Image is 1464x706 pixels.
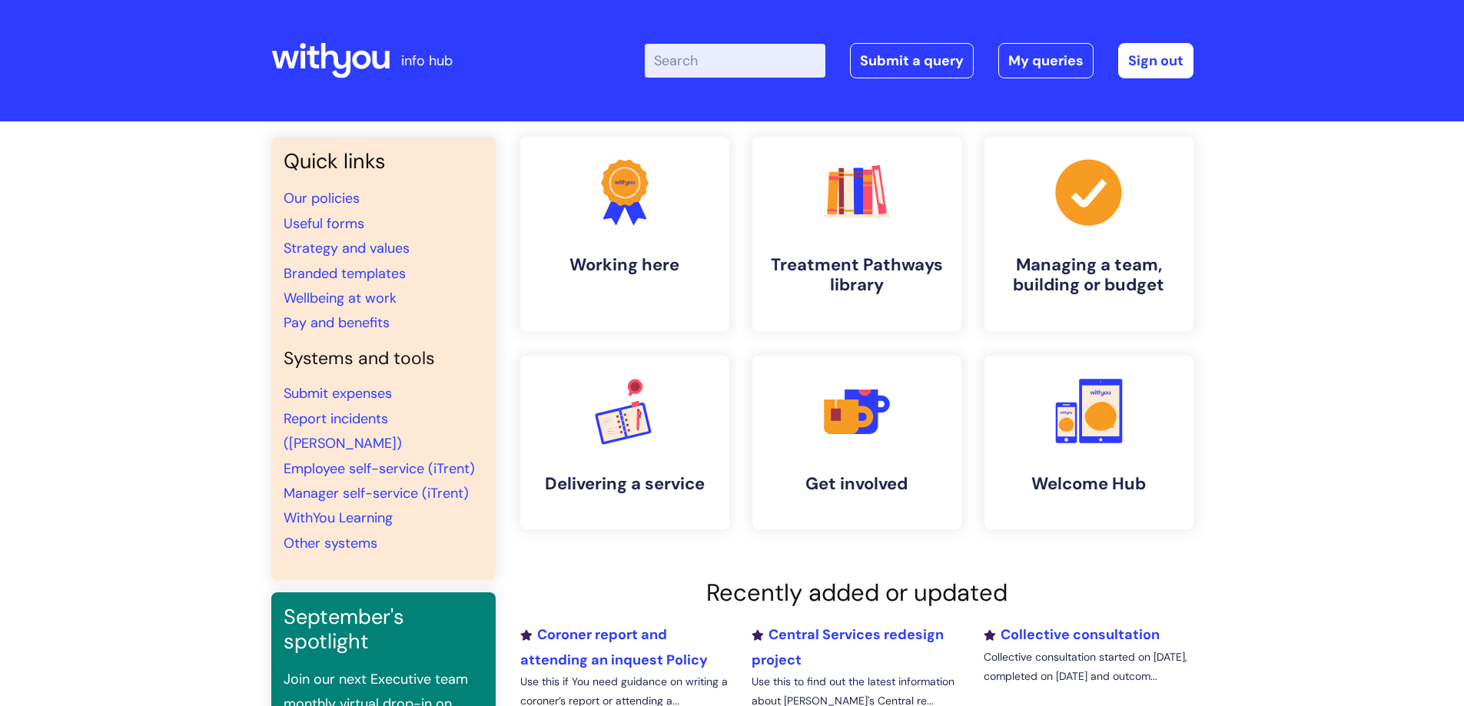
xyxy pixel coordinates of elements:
[533,474,717,494] h4: Delivering a service
[984,648,1193,686] p: Collective consultation started on [DATE], completed on [DATE] and outcom...
[284,484,469,502] a: Manager self-service (iTrent)
[997,255,1181,296] h4: Managing a team, building or budget
[284,509,393,527] a: WithYou Learning
[1118,43,1193,78] a: Sign out
[765,255,949,296] h4: Treatment Pathways library
[284,384,392,403] a: Submit expenses
[997,474,1181,494] h4: Welcome Hub
[520,578,1193,607] h2: Recently added or updated
[284,605,483,655] h3: September's spotlight
[752,137,961,331] a: Treatment Pathways library
[998,43,1094,78] a: My queries
[645,43,1193,78] div: | -
[984,137,1193,331] a: Managing a team, building or budget
[284,289,397,307] a: Wellbeing at work
[752,625,944,668] a: Central Services redesign project
[284,214,364,233] a: Useful forms
[984,625,1160,644] a: Collective consultation
[765,474,949,494] h4: Get involved
[520,625,708,668] a: Coroner report and attending an inquest Policy
[520,137,729,331] a: Working here
[284,149,483,174] h3: Quick links
[284,313,390,332] a: Pay and benefits
[533,255,717,275] h4: Working here
[284,409,402,452] a: Report incidents ([PERSON_NAME])
[284,264,406,283] a: Branded templates
[284,348,483,370] h4: Systems and tools
[850,43,974,78] a: Submit a query
[284,239,410,257] a: Strategy and values
[984,356,1193,529] a: Welcome Hub
[401,48,453,73] p: info hub
[752,356,961,529] a: Get involved
[284,189,360,207] a: Our policies
[284,459,475,478] a: Employee self-service (iTrent)
[284,534,377,552] a: Other systems
[520,356,729,529] a: Delivering a service
[645,44,825,78] input: Search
